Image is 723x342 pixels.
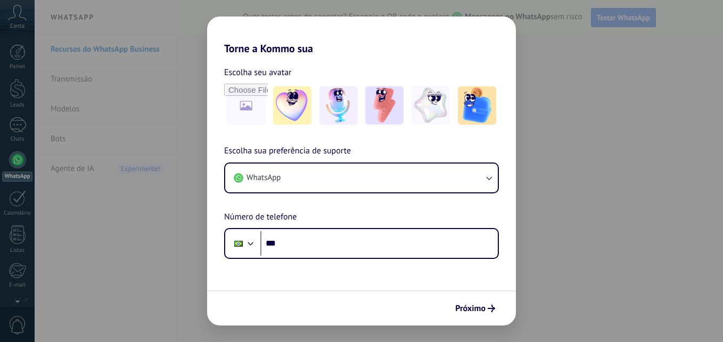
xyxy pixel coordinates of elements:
[365,86,404,125] img: -3.jpeg
[412,86,450,125] img: -4.jpeg
[228,232,249,255] div: Brazil: + 55
[273,86,311,125] img: -1.jpeg
[450,299,500,317] button: Próximo
[458,86,496,125] img: -5.jpeg
[224,66,292,79] span: Escolha seu avatar
[455,305,486,312] span: Próximo
[224,144,351,158] span: Escolha sua preferência de suporte
[207,17,516,55] h2: Torne a Kommo sua
[224,210,297,224] span: Número de telefone
[247,173,281,183] span: WhatsApp
[319,86,358,125] img: -2.jpeg
[225,164,498,192] button: WhatsApp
